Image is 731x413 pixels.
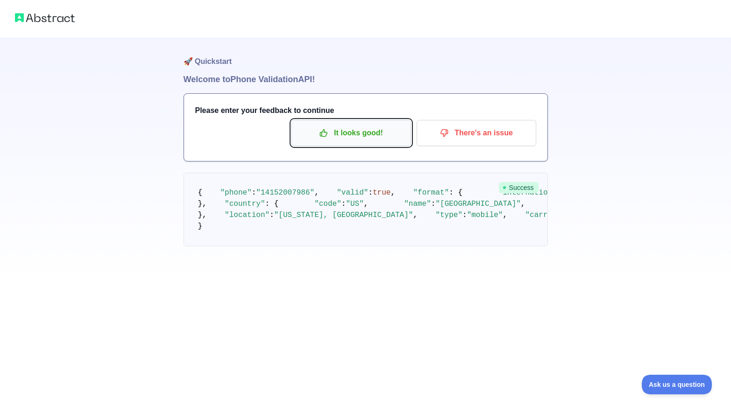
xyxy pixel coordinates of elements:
span: "US" [346,200,363,208]
button: It looks good! [291,120,411,146]
span: , [503,211,507,219]
span: : [252,189,256,197]
span: "[GEOGRAPHIC_DATA]" [435,200,520,208]
span: , [413,211,418,219]
span: "format" [413,189,449,197]
iframe: Toggle Customer Support [642,375,712,394]
span: "type" [435,211,462,219]
img: Abstract logo [15,11,75,24]
span: "14152007986" [256,189,314,197]
span: , [314,189,319,197]
button: There's an issue [417,120,536,146]
span: : [431,200,436,208]
span: : { [449,189,462,197]
span: , [390,189,395,197]
p: There's an issue [424,125,529,141]
span: "valid" [337,189,368,197]
span: : { [265,200,279,208]
span: "phone" [220,189,252,197]
h1: 🚀 Quickstart [184,37,548,73]
span: "carrier" [525,211,565,219]
span: { [198,189,203,197]
span: "[US_STATE], [GEOGRAPHIC_DATA]" [274,211,413,219]
span: , [364,200,369,208]
span: , [521,200,525,208]
span: "country" [225,200,265,208]
span: : [341,200,346,208]
span: true [373,189,390,197]
span: : [368,189,373,197]
h3: Please enter your feedback to continue [195,105,536,116]
span: : [462,211,467,219]
span: "international" [498,189,566,197]
span: : [270,211,274,219]
span: "mobile" [467,211,503,219]
p: It looks good! [298,125,404,141]
span: "code" [314,200,341,208]
span: Success [499,182,539,193]
h1: Welcome to Phone Validation API! [184,73,548,86]
span: "name" [404,200,431,208]
span: "location" [225,211,270,219]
